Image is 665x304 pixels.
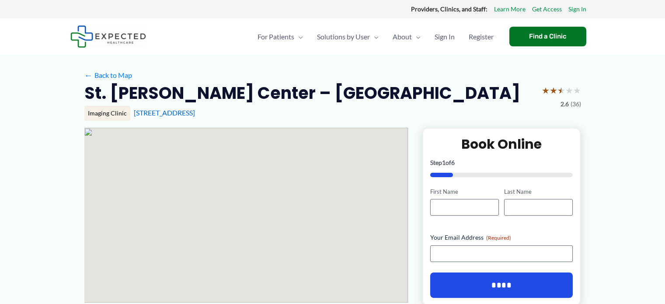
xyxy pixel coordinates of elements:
span: (Required) [486,234,511,241]
h2: St. [PERSON_NAME] Center – [GEOGRAPHIC_DATA] [84,82,520,104]
span: ★ [550,82,557,98]
a: [STREET_ADDRESS] [134,108,195,117]
span: Solutions by User [317,21,370,52]
a: Solutions by UserMenu Toggle [310,21,386,52]
a: Learn More [494,3,526,15]
a: Sign In [428,21,462,52]
a: AboutMenu Toggle [386,21,428,52]
span: ← [84,71,93,79]
span: ★ [573,82,581,98]
a: Find a Clinic [509,27,586,46]
span: ★ [557,82,565,98]
span: ★ [565,82,573,98]
label: Your Email Address [430,233,573,242]
span: ★ [542,82,550,98]
span: About [393,21,412,52]
span: Menu Toggle [294,21,303,52]
img: Expected Healthcare Logo - side, dark font, small [70,25,146,48]
nav: Primary Site Navigation [251,21,501,52]
p: Step of [430,160,573,166]
span: 6 [451,159,455,166]
span: Register [469,21,494,52]
span: 2.6 [561,98,569,110]
span: For Patients [258,21,294,52]
strong: Providers, Clinics, and Staff: [411,5,487,13]
div: Imaging Clinic [84,106,130,121]
label: First Name [430,188,499,196]
span: 1 [442,159,446,166]
span: Menu Toggle [370,21,379,52]
a: Sign In [568,3,586,15]
span: Sign In [435,21,455,52]
label: Last Name [504,188,573,196]
a: ←Back to Map [84,69,132,82]
a: For PatientsMenu Toggle [251,21,310,52]
span: Menu Toggle [412,21,421,52]
a: Register [462,21,501,52]
a: Get Access [532,3,562,15]
h2: Book Online [430,136,573,153]
span: (36) [571,98,581,110]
